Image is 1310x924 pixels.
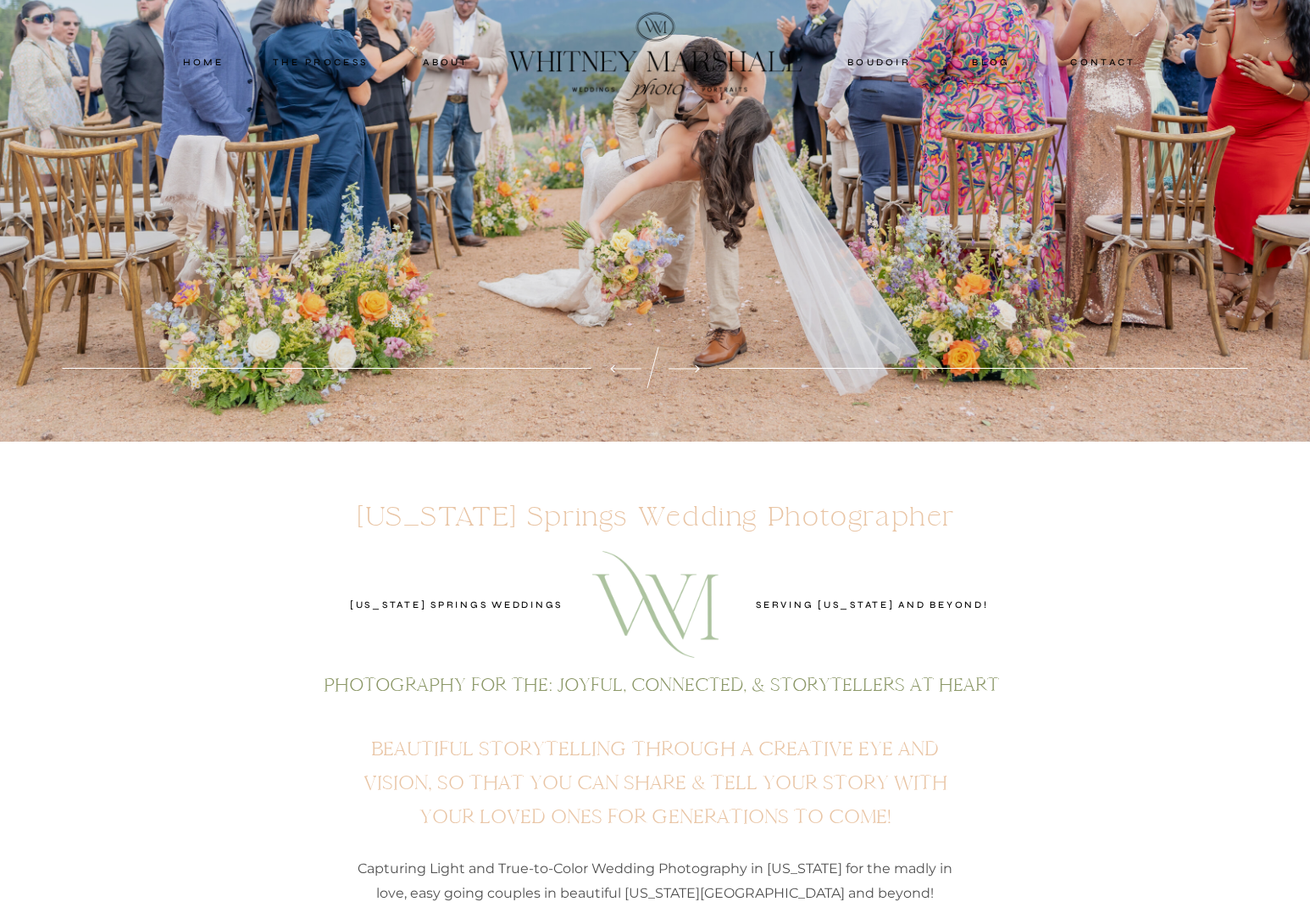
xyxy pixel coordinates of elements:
[346,857,964,908] h2: Capturing Light and True-to-Color Wedding Photography in [US_STATE] for the madly in love, easy g...
[324,673,1007,698] p: Photography for the: joyful, connected, & storytellers at heart
[167,54,240,70] a: home
[308,482,1005,541] h1: [US_STATE] Springs Wedding Photographer
[404,54,488,70] a: about
[347,597,563,612] h2: [US_STATE] SPRINGS WEDDINGS
[845,54,913,70] a: boudoir
[756,597,989,612] h2: serving [US_STATE] and beyond!
[336,732,974,836] p: BEAUTIFUL STORYTELLING through a creative eye and vision, so THAT you can share & tell your story...
[954,54,1029,70] a: blog
[269,54,371,70] a: THE PROCESS
[1063,54,1143,70] a: contact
